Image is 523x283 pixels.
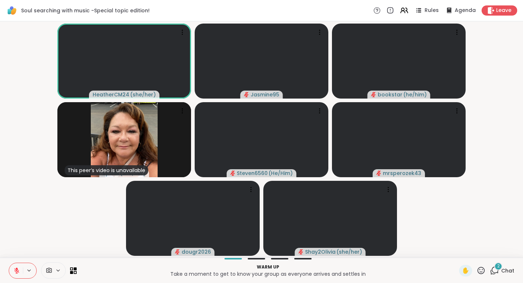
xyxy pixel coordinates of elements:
[371,92,376,97] span: audio-muted
[501,267,514,274] span: Chat
[21,7,150,14] span: Soul searching with music -Special topic edition!
[244,92,249,97] span: audio-muted
[237,170,268,177] span: Steven6560
[91,102,158,177] img: LynnM
[175,249,180,254] span: audio-muted
[462,266,469,275] span: ✋
[403,91,427,98] span: ( he/him )
[376,171,381,176] span: audio-muted
[81,264,455,270] p: Warm up
[336,248,362,255] span: ( she/her )
[81,270,455,278] p: Take a moment to get to know your group as everyone arrives and settles in
[497,263,500,269] span: 2
[251,91,279,98] span: Jasmine95
[6,4,18,17] img: ShareWell Logomark
[425,7,439,14] span: Rules
[182,248,211,255] span: dougr2026
[496,7,511,14] span: Leave
[230,171,235,176] span: audio-muted
[65,165,148,175] div: This peer’s video is unavailable
[299,249,304,254] span: audio-muted
[268,170,293,177] span: ( He/Him )
[378,91,402,98] span: bookstar
[383,170,421,177] span: mrsperozek43
[455,7,476,14] span: Agenda
[93,91,129,98] span: HeatherCM24
[130,91,156,98] span: ( she/her )
[305,248,336,255] span: Shay2Olivia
